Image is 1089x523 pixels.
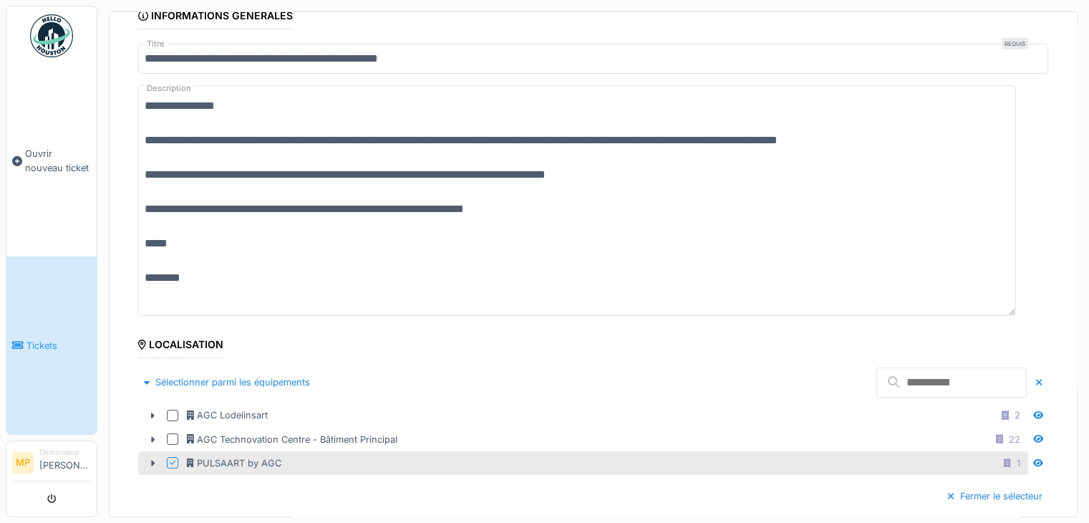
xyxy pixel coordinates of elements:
[26,339,91,352] span: Tickets
[1002,38,1028,49] div: Requis
[30,14,73,57] img: Badge_color-CXgf-gQk.svg
[138,373,316,392] div: Sélectionner parmi les équipements
[6,256,97,434] a: Tickets
[6,65,97,256] a: Ouvrir nouveau ticket
[138,5,293,29] div: Informations générales
[138,334,223,358] div: Localisation
[187,408,268,422] div: AGC Lodelinsart
[942,486,1048,506] div: Fermer le sélecteur
[1009,433,1020,446] div: 22
[1015,408,1020,422] div: 2
[39,447,91,458] div: Demandeur
[25,147,91,174] span: Ouvrir nouveau ticket
[39,447,91,478] li: [PERSON_NAME]
[1017,456,1020,470] div: 1
[12,452,34,474] li: MP
[12,447,91,481] a: MP Demandeur[PERSON_NAME]
[187,433,397,446] div: AGC Technovation Centre - Bâtiment Principal
[144,80,194,97] label: Description
[187,456,281,470] div: PULSAART by AGC
[144,38,168,50] label: Titre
